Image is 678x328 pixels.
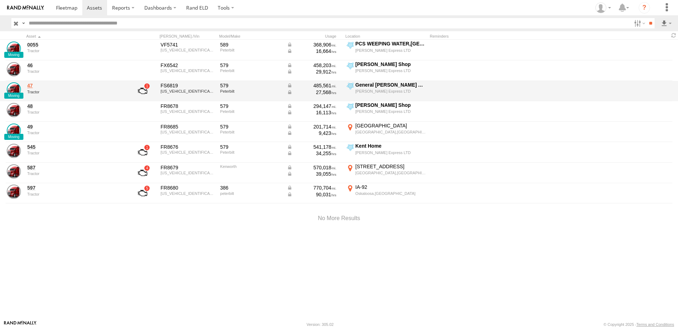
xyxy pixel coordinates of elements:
[27,49,124,53] div: undefined
[220,42,282,48] div: 589
[26,34,126,39] div: Click to Sort
[345,40,427,60] label: Click to View Current Location
[639,2,650,13] i: ?
[287,109,337,116] div: Data from Vehicle CANbus
[355,143,426,149] div: Kent Home
[355,184,426,190] div: IA-92
[355,109,426,114] div: [PERSON_NAME] Express LTD
[345,61,427,80] label: Click to View Current Location
[129,164,156,181] a: View Asset with Fault/s
[27,164,124,171] a: 587
[161,69,215,73] div: 1XPBDP9X5LD665686
[220,130,282,134] div: Peterbilt
[7,124,21,138] a: View Asset Details
[161,124,215,130] div: FR8685
[287,89,337,95] div: Data from Vehicle CANbus
[355,102,426,108] div: [PERSON_NAME] Shop
[287,42,337,48] div: Data from Vehicle CANbus
[129,185,156,202] a: View Asset with Fault/s
[307,322,334,327] div: Version: 305.02
[27,151,124,155] div: undefined
[355,89,426,94] div: [PERSON_NAME] Express LTD
[161,130,215,134] div: 1XPBD49X0RD687005
[660,18,672,28] label: Export results as...
[287,62,337,69] div: Data from Vehicle CANbus
[345,184,427,203] label: Click to View Current Location
[220,124,282,130] div: 579
[7,144,21,158] a: View Asset Details
[161,82,215,89] div: FS6819
[27,69,124,73] div: undefined
[220,82,282,89] div: 579
[27,171,124,176] div: undefined
[287,130,337,136] div: Data from Vehicle CANbus
[27,103,124,109] a: 48
[287,171,337,177] div: Data from Vehicle CANbus
[161,48,215,52] div: 1XPBDP9X0LD665692
[355,150,426,155] div: [PERSON_NAME] Express LTD
[355,40,426,47] div: PCS WEEPING WATER,[GEOGRAPHIC_DATA]
[220,109,282,114] div: Peterbilt
[345,122,427,142] label: Click to View Current Location
[220,191,282,196] div: peterbilt
[287,164,337,171] div: Data from Vehicle CANbus
[129,82,156,99] a: View Asset with Fault/s
[161,144,215,150] div: FR8676
[345,102,427,121] label: Click to View Current Location
[345,163,427,182] label: Click to View Current Location
[355,68,426,73] div: [PERSON_NAME] Express LTD
[287,48,337,54] div: Data from Vehicle CANbus
[637,322,674,327] a: Terms and Conditions
[161,150,215,154] div: 1XPBD49X8LD664773
[287,150,337,157] div: Data from Vehicle CANbus
[355,61,426,67] div: [PERSON_NAME] Shop
[355,163,426,170] div: [STREET_ADDRESS]
[7,42,21,56] a: View Asset Details
[219,34,283,39] div: Model/Make
[355,82,426,88] div: General [PERSON_NAME] Avon
[631,18,646,28] label: Search Filter Options
[27,110,124,114] div: undefined
[345,34,427,39] div: Location
[287,124,337,130] div: Data from Vehicle CANbus
[161,89,215,93] div: 1XPBDP9X0LD665787
[345,82,427,101] label: Click to View Current Location
[7,82,21,97] a: View Asset Details
[27,192,124,196] div: undefined
[7,164,21,179] a: View Asset Details
[220,69,282,73] div: Peterbilt
[7,62,21,76] a: View Asset Details
[287,82,337,89] div: Data from Vehicle CANbus
[161,164,215,171] div: FR8679
[161,191,215,196] div: 1XPHD49X1CD144649
[21,18,26,28] label: Search Query
[287,103,337,109] div: Data from Vehicle CANbus
[27,144,124,150] a: 545
[7,5,44,10] img: rand-logo.svg
[7,185,21,199] a: View Asset Details
[220,89,282,93] div: Peterbilt
[27,131,124,135] div: undefined
[160,34,216,39] div: [PERSON_NAME]./Vin
[286,34,343,39] div: Usage
[220,48,282,52] div: Peterbilt
[161,42,215,48] div: VF5741
[161,62,215,69] div: FX6542
[161,103,215,109] div: FR8678
[161,185,215,191] div: FR8680
[220,103,282,109] div: 579
[220,150,282,154] div: Peterbilt
[355,48,426,53] div: [PERSON_NAME] Express LTD
[604,322,674,327] div: © Copyright 2025 -
[220,62,282,69] div: 579
[27,90,124,94] div: undefined
[27,82,124,89] a: 47
[27,185,124,191] a: 597
[355,122,426,129] div: [GEOGRAPHIC_DATA]
[220,144,282,150] div: 579
[669,32,678,39] span: Refresh
[129,144,156,161] a: View Asset with Fault/s
[287,191,337,198] div: Data from Vehicle CANbus
[287,185,337,191] div: Data from Vehicle CANbus
[355,191,426,196] div: Oskaloosa,[GEOGRAPHIC_DATA]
